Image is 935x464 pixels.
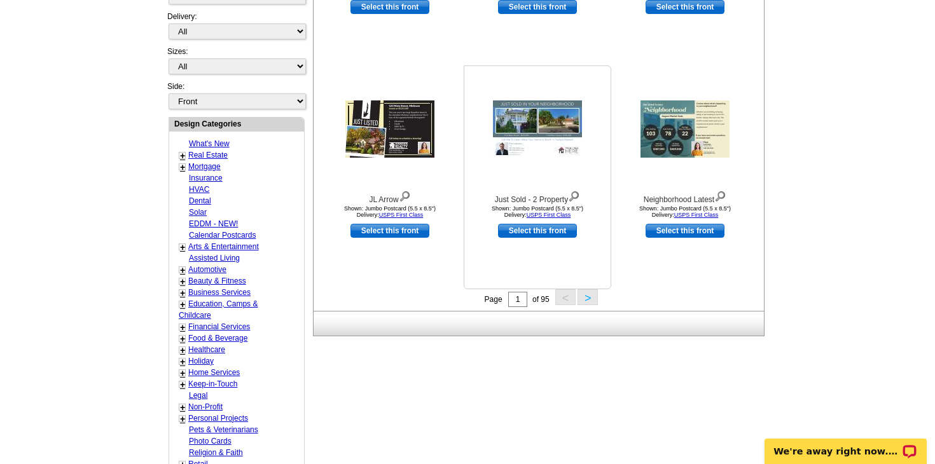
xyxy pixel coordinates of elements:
[714,188,726,202] img: view design details
[320,188,460,205] div: JL Arrow
[350,224,429,238] a: use this design
[189,208,207,217] a: Solar
[568,188,580,202] img: view design details
[189,139,230,148] a: What's New
[188,357,214,365] a: Holiday
[189,437,232,446] a: Photo Cards
[532,295,550,304] span: of 95
[180,276,185,287] a: +
[615,188,755,205] div: Neighborhood Latest
[189,174,223,182] a: Insurance
[189,448,243,457] a: Religion & Faith
[189,219,238,228] a: EDDM - NEW!
[179,299,258,320] a: Education, Camps & Childcare
[180,151,185,161] a: +
[180,299,185,310] a: +
[188,288,251,297] a: Business Services
[646,224,724,238] a: use this design
[641,100,730,158] img: Neighborhood Latest
[578,289,598,305] button: >
[188,151,228,160] a: Real Estate
[345,100,434,158] img: JL Arrow
[180,334,185,344] a: +
[180,265,185,275] a: +
[468,188,607,205] div: Just Sold - 2 Property
[188,368,240,377] a: Home Services
[189,231,256,240] a: Calendar Postcards
[188,265,226,274] a: Automotive
[756,424,935,464] iframe: LiveChat chat widget
[189,185,209,194] a: HVAC
[555,289,576,305] button: <
[188,322,250,331] a: Financial Services
[493,100,582,158] img: Just Sold - 2 Property
[320,205,460,218] div: Shown: Jumbo Postcard (5.5 x 8.5") Delivery:
[180,414,185,424] a: +
[189,254,240,263] a: Assisted Living
[167,11,305,46] div: Delivery:
[188,402,223,411] a: Non-Profit
[188,345,225,354] a: Healthcare
[180,345,185,355] a: +
[188,242,259,251] a: Arts & Entertainment
[167,46,305,81] div: Sizes:
[674,212,719,218] a: USPS First Class
[180,357,185,367] a: +
[498,224,577,238] a: use this design
[189,196,211,205] a: Dental
[167,81,305,111] div: Side:
[188,334,247,343] a: Food & Beverage
[180,368,185,378] a: +
[189,425,258,434] a: Pets & Veterinarians
[180,242,185,252] a: +
[188,162,221,171] a: Mortgage
[189,391,207,400] a: Legal
[527,212,571,218] a: USPS First Class
[169,118,304,130] div: Design Categories
[180,288,185,298] a: +
[379,212,424,218] a: USPS First Class
[188,379,237,388] a: Keep-in-Touch
[188,414,248,423] a: Personal Projects
[615,205,755,218] div: Shown: Jumbo Postcard (5.5 x 8.5") Delivery:
[485,295,502,304] span: Page
[188,276,246,285] a: Beauty & Fitness
[468,205,607,218] div: Shown: Jumbo Postcard (5.5 x 8.5") Delivery:
[180,162,185,172] a: +
[180,322,185,332] a: +
[180,379,185,390] a: +
[399,188,411,202] img: view design details
[180,402,185,413] a: +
